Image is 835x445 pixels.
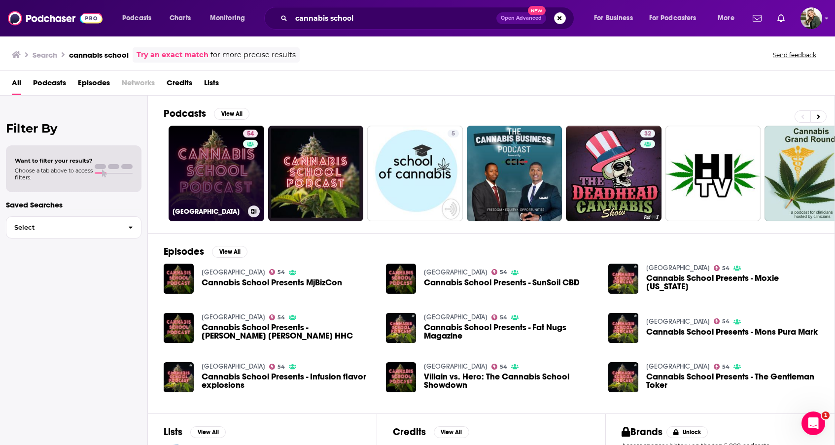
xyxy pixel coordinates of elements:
a: Cannabis School [202,362,265,371]
a: EpisodesView All [164,245,247,258]
img: Cannabis School Presents - Moxie Utah [608,264,638,294]
span: Cannabis School Presents - Moxie [US_STATE] [646,274,819,291]
a: Try an exact match [137,49,209,61]
img: Cannabis School Presents - Infusion flavor explosions [164,362,194,392]
h2: Brands [622,426,662,438]
h2: Lists [164,426,182,438]
a: 54 [491,269,508,275]
span: 5 [452,129,455,139]
span: Podcasts [122,11,151,25]
span: Want to filter your results? [15,157,93,164]
img: User Profile [800,7,822,29]
h2: Podcasts [164,107,206,120]
button: View All [434,426,469,438]
button: Show profile menu [800,7,822,29]
span: for more precise results [210,49,296,61]
h2: Episodes [164,245,204,258]
img: Villain vs. Hero: The Cannabis School Showdown [386,362,416,392]
span: Cannabis School Presents - [PERSON_NAME] [PERSON_NAME] HHC [202,323,374,340]
span: Cannabis School Presents MjBizCon [202,278,342,287]
span: Open Advanced [501,16,542,21]
a: Cannabis School [424,362,487,371]
span: New [528,6,546,15]
span: 54 [722,365,730,369]
a: Cannabis School [646,317,710,326]
img: Cannabis School Presents - The Gentleman Toker [608,362,638,392]
a: Cannabis School Presents - Infusion flavor explosions [202,373,374,389]
h3: [GEOGRAPHIC_DATA] [173,207,244,216]
span: 54 [247,129,254,139]
a: Cannabis School [202,268,265,276]
span: For Podcasters [649,11,696,25]
a: Cannabis School Presents - Moxie Utah [646,274,819,291]
span: Cannabis School Presents - SunSoil CBD [424,278,580,287]
a: 54 [269,314,285,320]
a: Cannabis School Presents - Fat Nugs Magazine [424,323,596,340]
h2: Filter By [6,121,141,136]
img: Cannabis School Presents - Fat Nugs Magazine [386,313,416,343]
img: Cannabis School Presents - SunSoil CBD [386,264,416,294]
img: Podchaser - Follow, Share and Rate Podcasts [8,9,103,28]
a: Cannabis School Presents - Wendy Jane HHC [202,323,374,340]
span: 54 [278,315,285,320]
a: 54 [491,364,508,370]
span: For Business [594,11,633,25]
span: 54 [722,319,730,324]
a: PodcastsView All [164,107,249,120]
a: CreditsView All [393,426,469,438]
span: 54 [278,365,285,369]
span: Charts [170,11,191,25]
a: Show notifications dropdown [749,10,765,27]
button: Unlock [666,426,708,438]
p: Saved Searches [6,200,141,209]
a: 32 [640,130,655,137]
a: Cannabis School Presents - Mons Pura Mark [608,313,638,343]
button: open menu [711,10,747,26]
a: Cannabis School [646,264,710,272]
a: Podcasts [33,75,66,95]
a: 54 [714,318,730,324]
div: Search podcasts, credits, & more... [274,7,584,30]
a: 54 [491,314,508,320]
a: All [12,75,21,95]
button: open menu [115,10,164,26]
button: Send feedback [770,51,819,59]
a: Cannabis School [424,313,487,321]
button: View All [190,426,226,438]
a: 54[GEOGRAPHIC_DATA] [169,126,264,221]
span: 32 [644,129,651,139]
a: Lists [204,75,219,95]
a: Cannabis School Presents - The Gentleman Toker [646,373,819,389]
button: Select [6,216,141,239]
a: Credits [167,75,192,95]
span: 1 [822,411,830,419]
a: 54 [269,364,285,370]
a: 32 [566,126,661,221]
a: Cannabis School [646,362,710,371]
span: Select [6,224,120,231]
button: open menu [587,10,645,26]
span: Networks [122,75,155,95]
span: More [718,11,734,25]
img: Cannabis School Presents MjBizCon [164,264,194,294]
span: 54 [500,270,507,274]
span: Cannabis School Presents - Mons Pura Mark [646,328,818,336]
h2: Credits [393,426,426,438]
a: 5 [448,130,459,137]
img: Cannabis School Presents - Wendy Jane HHC [164,313,194,343]
a: 54 [243,130,258,137]
a: Show notifications dropdown [773,10,789,27]
span: Villain vs. Hero: The Cannabis School Showdown [424,373,596,389]
span: Logged in as julepmarketing [800,7,822,29]
button: View All [212,246,247,258]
